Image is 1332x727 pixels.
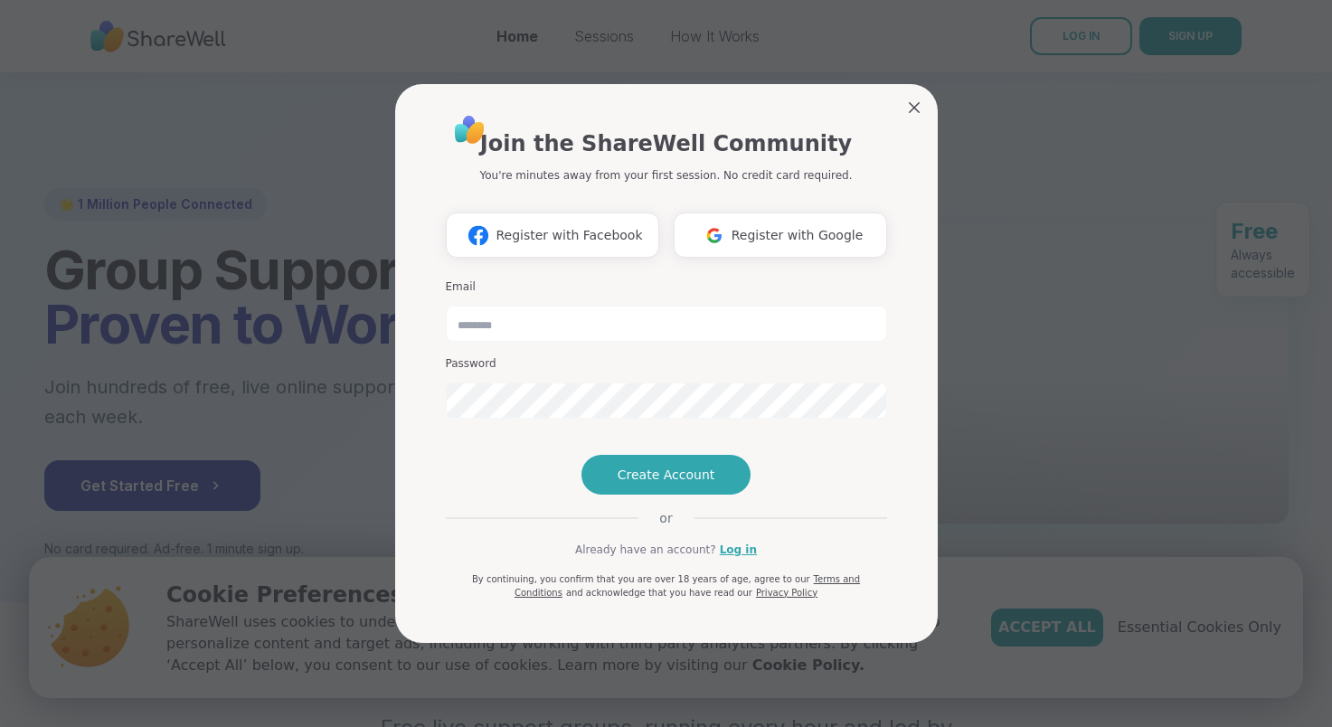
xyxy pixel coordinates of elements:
[515,574,860,598] a: Terms and Conditions
[697,219,732,252] img: ShareWell Logomark
[566,588,752,598] span: and acknowledge that you have read our
[575,542,716,558] span: Already have an account?
[446,212,659,258] button: Register with Facebook
[618,466,715,484] span: Create Account
[674,212,887,258] button: Register with Google
[472,574,810,584] span: By continuing, you confirm that you are over 18 years of age, agree to our
[446,279,887,295] h3: Email
[581,455,751,495] button: Create Account
[756,588,817,598] a: Privacy Policy
[449,109,490,150] img: ShareWell Logo
[480,167,853,184] p: You're minutes away from your first session. No credit card required.
[638,509,694,527] span: or
[480,127,852,160] h1: Join the ShareWell Community
[732,226,864,245] span: Register with Google
[496,226,642,245] span: Register with Facebook
[446,356,887,372] h3: Password
[461,219,496,252] img: ShareWell Logomark
[720,542,757,558] a: Log in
